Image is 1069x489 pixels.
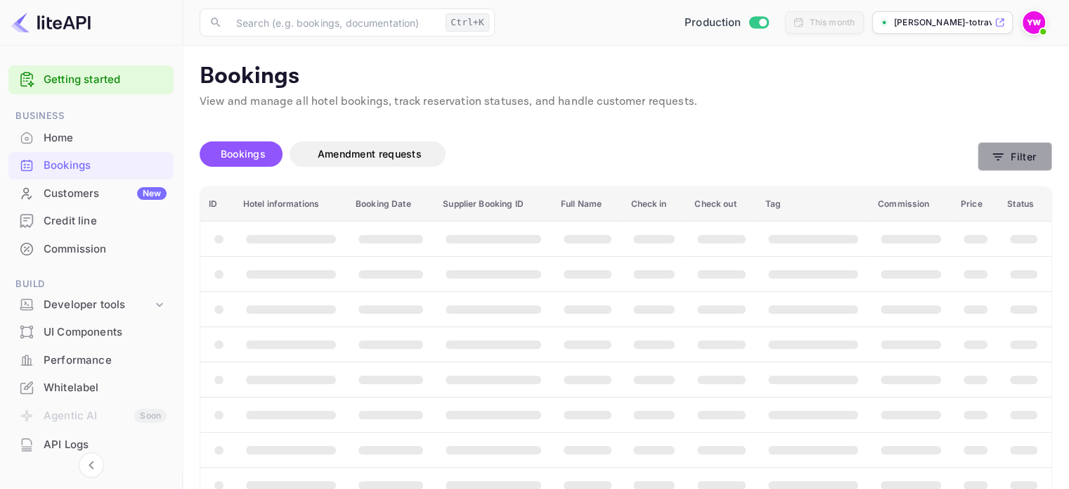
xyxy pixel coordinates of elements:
a: Getting started [44,72,167,88]
div: CustomersNew [8,180,174,208]
th: Commission [869,187,952,222]
div: Ctrl+K [446,13,489,32]
button: Filter [978,142,1052,171]
div: UI Components [44,324,167,341]
div: Developer tools [8,293,174,317]
div: Performance [44,353,167,369]
span: Build [8,277,174,292]
span: Production [685,15,741,31]
div: Credit line [44,213,167,229]
a: Credit line [8,208,174,234]
div: Credit line [8,208,174,235]
th: Check out [686,187,757,222]
div: This month [810,16,855,29]
div: New [137,187,167,200]
a: Performance [8,347,174,373]
img: LiteAPI logo [11,11,91,34]
a: Home [8,125,174,151]
div: API Logs [44,437,167,453]
a: UI Components [8,319,174,345]
div: Whitelabel [44,380,167,396]
a: Bookings [8,152,174,178]
span: Bookings [221,148,266,160]
div: Bookings [8,152,174,179]
p: View and manage all hotel bookings, track reservation statuses, and handle customer requests. [200,94,1052,110]
div: Developer tools [44,297,153,313]
div: Customers [44,186,167,202]
th: Tag [757,187,869,222]
div: Bookings [44,158,167,174]
a: Commission [8,236,174,262]
th: ID [200,187,235,222]
th: Check in [622,187,686,222]
p: [PERSON_NAME]-totravel... [894,16,992,29]
div: Commission [44,241,167,258]
a: API Logs [8,431,174,457]
div: API Logs [8,431,174,459]
th: Supplier Booking ID [434,187,552,222]
a: CustomersNew [8,180,174,206]
div: UI Components [8,319,174,346]
th: Full Name [552,187,623,222]
div: Home [44,130,167,146]
th: Hotel informations [235,187,347,222]
img: Yahav Winkler [1023,11,1045,34]
a: Whitelabel [8,374,174,400]
th: Status [999,187,1051,222]
div: account-settings tabs [200,141,978,167]
div: Switch to Sandbox mode [679,15,774,31]
th: Price [952,187,999,222]
div: Commission [8,236,174,263]
div: Whitelabel [8,374,174,402]
div: Home [8,125,174,152]
span: Amendment requests [318,148,422,160]
th: Booking Date [347,187,434,222]
div: Performance [8,347,174,374]
input: Search (e.g. bookings, documentation) [228,8,440,37]
div: Getting started [8,65,174,94]
p: Bookings [200,63,1052,91]
span: Business [8,108,174,124]
button: Collapse navigation [79,452,104,478]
